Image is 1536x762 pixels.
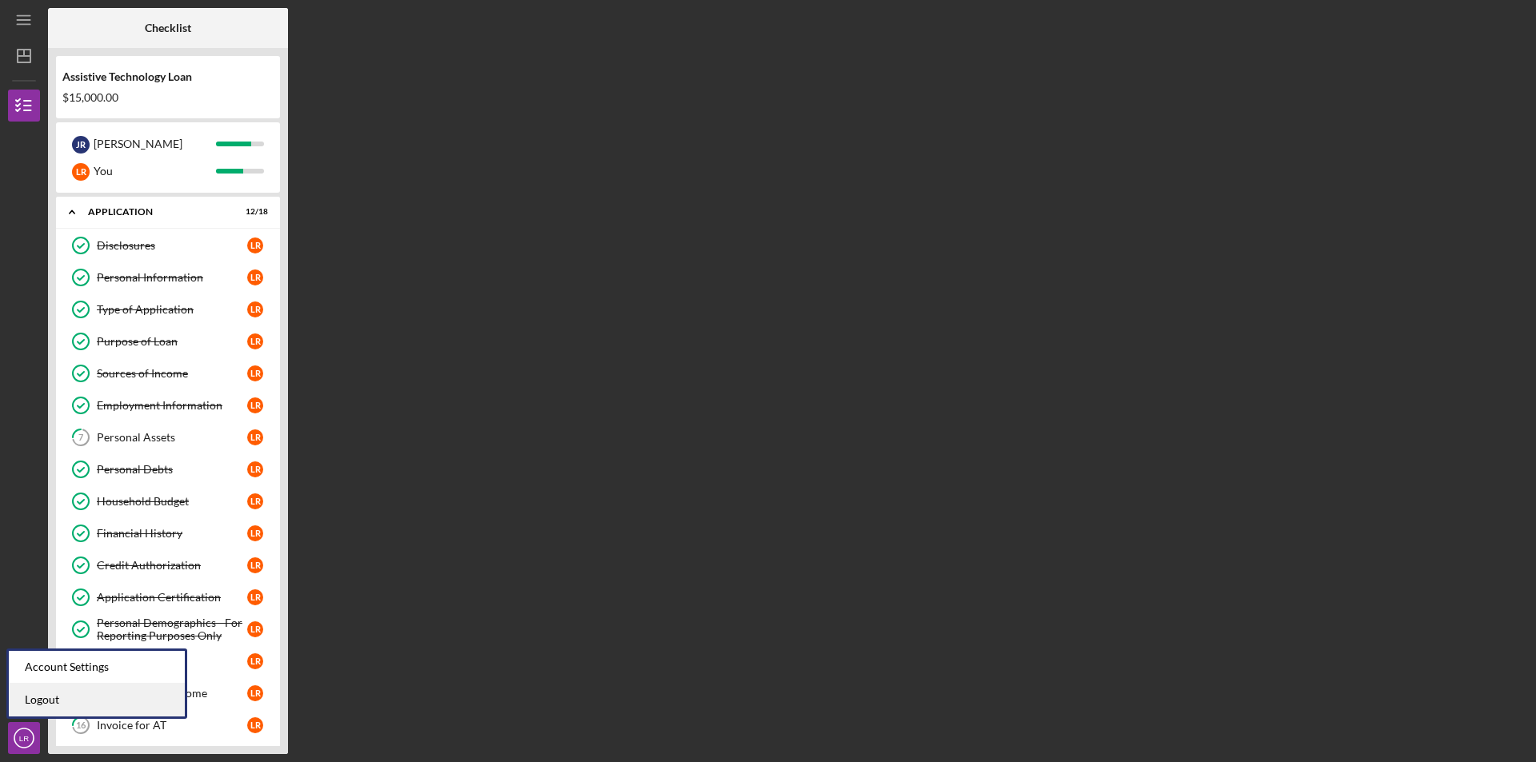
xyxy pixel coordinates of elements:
[97,335,247,348] div: Purpose of Loan
[97,239,247,252] div: Disclosures
[247,269,263,285] div: L R
[64,485,272,517] a: Household BudgetLR
[64,389,272,421] a: Employment InformationLR
[72,163,90,181] div: L R
[64,229,272,261] a: DisclosuresLR
[97,399,247,412] div: Employment Information
[19,734,29,743] text: LR
[247,333,263,349] div: L R
[97,591,247,604] div: Application Certification
[97,271,247,284] div: Personal Information
[247,525,263,541] div: L R
[247,557,263,573] div: L R
[247,301,263,317] div: L R
[88,207,228,217] div: Application
[97,616,247,642] div: Personal Demographics - For Reporting Purposes Only
[247,429,263,445] div: L R
[78,433,84,443] tspan: 7
[97,431,247,444] div: Personal Assets
[247,493,263,509] div: L R
[247,461,263,477] div: L R
[94,130,216,158] div: [PERSON_NAME]
[64,453,272,485] a: Personal DebtsLR
[247,237,263,253] div: L R
[247,365,263,381] div: L R
[247,685,263,701] div: L R
[97,367,247,380] div: Sources of Income
[64,613,272,645] a: Personal Demographics - For Reporting Purposes OnlyLR
[64,421,272,453] a: 7Personal AssetsLR
[64,293,272,325] a: Type of ApplicationLR
[64,709,272,741] a: 16Invoice for ATLR
[247,589,263,605] div: L R
[247,653,263,669] div: L R
[64,581,272,613] a: Application CertificationLR
[64,261,272,293] a: Personal InformationLR
[8,722,40,754] button: LR
[94,158,216,185] div: You
[239,207,268,217] div: 12 / 18
[62,70,274,83] div: Assistive Technology Loan
[62,91,274,104] div: $15,000.00
[64,325,272,357] a: Purpose of LoanLR
[97,719,247,732] div: Invoice for AT
[64,517,272,549] a: Financial HistoryLR
[97,527,247,540] div: Financial History
[247,621,263,637] div: L R
[247,397,263,413] div: L R
[9,651,185,684] div: Account Settings
[9,684,185,716] a: Logout
[72,136,90,154] div: J R
[145,22,191,34] b: Checklist
[76,720,86,731] tspan: 16
[64,645,272,677] a: 14ID VerificationLR
[97,559,247,572] div: Credit Authorization
[247,717,263,733] div: L R
[97,303,247,316] div: Type of Application
[97,495,247,508] div: Household Budget
[64,549,272,581] a: Credit AuthorizationLR
[64,357,272,389] a: Sources of IncomeLR
[97,463,247,476] div: Personal Debts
